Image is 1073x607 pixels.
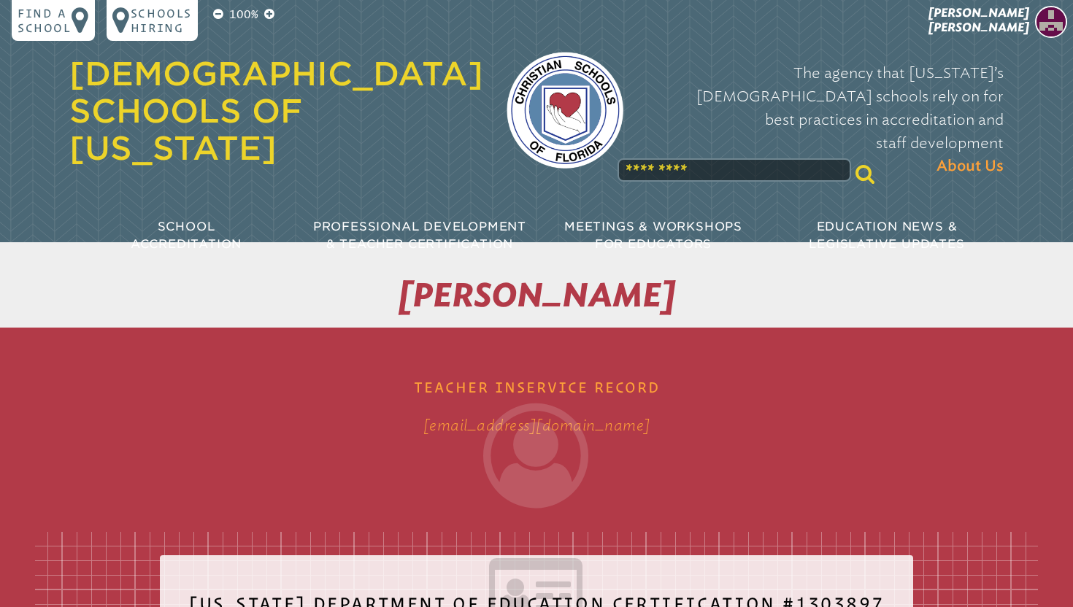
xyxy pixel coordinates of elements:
[937,155,1004,178] span: About Us
[313,220,526,251] span: Professional Development & Teacher Certification
[131,6,192,35] p: Schools Hiring
[399,276,675,315] span: [PERSON_NAME]
[564,220,742,251] span: Meetings & Workshops for Educators
[1035,6,1067,38] img: b69e3668399e26ae20a7d85d59a65929
[647,61,1004,178] p: The agency that [US_STATE]’s [DEMOGRAPHIC_DATA] schools rely on for best practices in accreditati...
[507,52,623,169] img: csf-logo-web-colors.png
[18,6,72,35] p: Find a school
[161,368,912,509] h1: Teacher Inservice Record
[928,6,1029,34] span: [PERSON_NAME] [PERSON_NAME]
[131,220,242,251] span: School Accreditation
[226,6,261,23] p: 100%
[69,55,483,167] a: [DEMOGRAPHIC_DATA] Schools of [US_STATE]
[809,220,964,251] span: Education News & Legislative Updates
